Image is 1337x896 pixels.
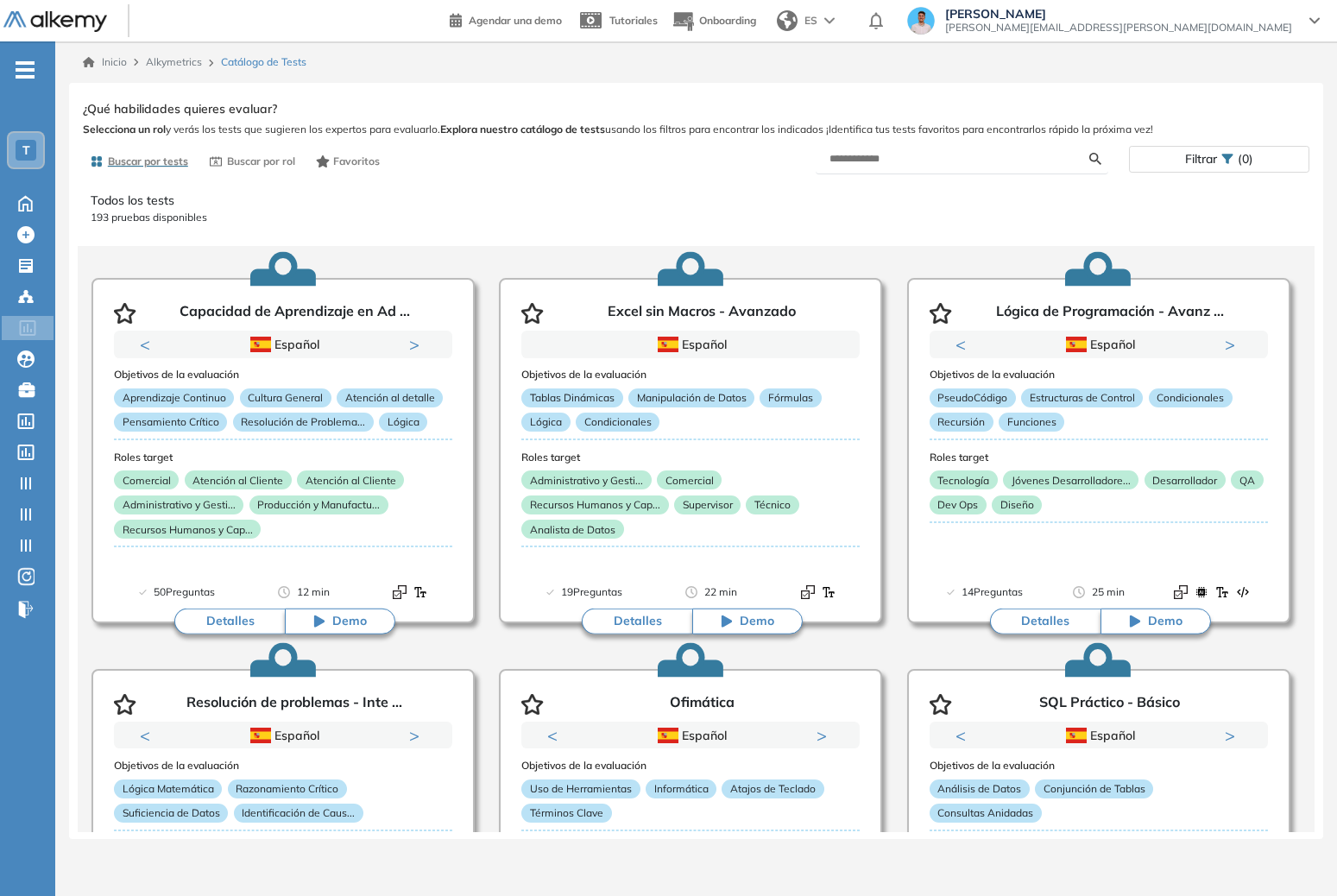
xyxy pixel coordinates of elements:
div: Español [991,726,1207,745]
span: Favoritos [333,154,380,169]
span: (0) [1238,147,1253,172]
p: Funciones [999,413,1064,432]
button: Demo [1101,609,1211,634]
div: Español [991,335,1207,354]
button: 2 [697,749,711,752]
p: Atajos de Teclado [722,779,823,798]
h3: Roles target [930,451,1268,464]
img: Format test logo [1215,585,1229,599]
button: Previous [140,336,157,353]
h3: Roles target [114,451,452,464]
div: Español [175,335,391,354]
p: Resolución de Problema... [233,413,374,432]
span: Catálogo de Tests [221,54,306,70]
button: 2 [290,358,304,361]
button: Detalles [990,609,1101,634]
p: Jóvenes Desarrolladore... [1003,470,1138,489]
p: Recursos Humanos y Cap... [114,520,261,539]
p: Lógica [379,413,427,432]
span: [PERSON_NAME] [945,7,1292,21]
span: Tutoriales [609,14,658,27]
img: ESP [1066,337,1087,352]
span: 14 Preguntas [962,584,1023,601]
img: Format test logo [801,585,815,599]
span: [PERSON_NAME][EMAIL_ADDRESS][PERSON_NAME][DOMAIN_NAME] [945,21,1292,35]
p: Todos los tests [91,192,1302,210]
p: Análisis de Datos [930,779,1030,798]
p: Aprendizaje Continuo [114,388,234,407]
p: Lógica [521,413,570,432]
button: Buscar por tests [83,147,195,176]
p: 193 pruebas disponibles [91,210,1302,225]
img: Format test logo [413,585,427,599]
p: Condicionales [1149,388,1233,407]
p: Producción y Manufactu... [249,495,388,514]
p: Lógica Matemática [114,779,222,798]
img: Format test logo [1195,585,1208,599]
button: 1 [262,749,283,752]
p: Consultas Anidadas [930,804,1042,823]
p: Tecnología [930,470,998,489]
span: Demo [740,613,774,630]
p: Recursos Humanos y Cap... [521,495,668,514]
h3: Objetivos de la evaluación [521,369,860,381]
h3: Objetivos de la evaluación [114,760,452,772]
button: Next [409,727,426,744]
p: Capacidad de Aprendizaje en Ad ... [180,303,410,324]
p: Dev Ops [930,495,987,514]
h3: Objetivos de la evaluación [930,369,1268,381]
b: Selecciona un rol [83,123,166,136]
h3: Objetivos de la evaluación [930,760,1268,772]
p: Analista de Datos [521,520,623,539]
span: Buscar por rol [227,154,295,169]
i: - [16,68,35,72]
button: Previous [955,727,973,744]
img: Format test logo [393,585,407,599]
p: Suficiencia de Datos [114,804,228,823]
img: Logo [3,11,107,33]
span: Demo [1148,613,1182,630]
div: Español [175,726,391,745]
span: 19 Preguntas [561,584,622,601]
button: Demo [285,609,395,634]
p: Atención al Cliente [297,470,404,489]
p: Administrativo y Gesti... [521,470,651,489]
p: Identificación de Caus... [234,804,363,823]
p: Recursión [930,413,993,432]
img: ESP [658,337,678,352]
button: Previous [955,336,973,353]
div: Español [583,335,798,354]
span: y verás los tests que sugieren los expertos para evaluarlo. usando los filtros para encontrar los... [83,122,1309,137]
p: Desarrollador [1145,470,1226,489]
p: Estructuras de Control [1021,388,1143,407]
button: Previous [140,727,157,744]
span: 12 min [297,584,330,601]
p: Atención al Cliente [185,470,292,489]
button: Favoritos [309,147,388,176]
p: Resolución de problemas - Inte ... [186,694,402,715]
span: T [22,143,30,157]
p: Uso de Herramientas [521,779,640,798]
p: Supervisor [674,495,741,514]
span: 25 min [1092,584,1125,601]
p: Manipulación de Datos [628,388,754,407]
button: Detalles [582,609,692,634]
img: ESP [250,337,271,352]
img: arrow [824,17,835,24]
p: Condicionales [576,413,659,432]
h3: Roles target [521,451,860,464]
p: Comercial [114,470,179,489]
span: Agendar una demo [469,14,562,27]
span: ¿Qué habilidades quieres evaluar? [83,100,277,118]
p: Atención al detalle [337,388,443,407]
h3: Objetivos de la evaluación [114,369,452,381]
img: Format test logo [1236,585,1250,599]
h3: Objetivos de la evaluación [521,760,860,772]
iframe: Chat Widget [1026,696,1337,896]
button: 1 [670,749,691,752]
p: QA [1231,470,1263,489]
button: Detalles [174,609,285,634]
p: Técnico [746,495,798,514]
p: Diseño [992,495,1042,514]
